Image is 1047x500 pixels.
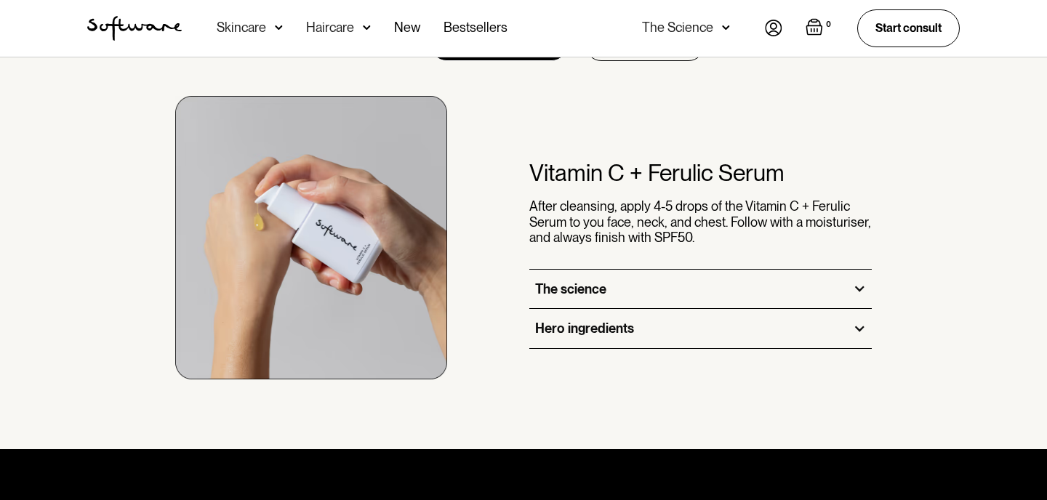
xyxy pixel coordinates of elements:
div: The Science [642,20,713,35]
div: Haircare [306,20,354,35]
div: Hero ingredients [535,320,634,336]
img: arrow down [275,20,283,35]
a: Start consult [857,9,960,47]
a: home [87,16,182,41]
img: Software Logo [87,16,182,41]
img: arrow down [363,20,371,35]
div: The science [535,281,606,297]
div: Skincare [217,20,266,35]
a: Open empty cart [806,18,834,39]
img: arrow down [722,20,730,35]
div: 0 [823,18,834,31]
p: After cleansing, apply 4-5 drops of the Vitamin C + Ferulic Serum to you face, neck, and chest. F... [529,198,872,246]
h3: Vitamin C + Ferulic Serum [529,159,785,187]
